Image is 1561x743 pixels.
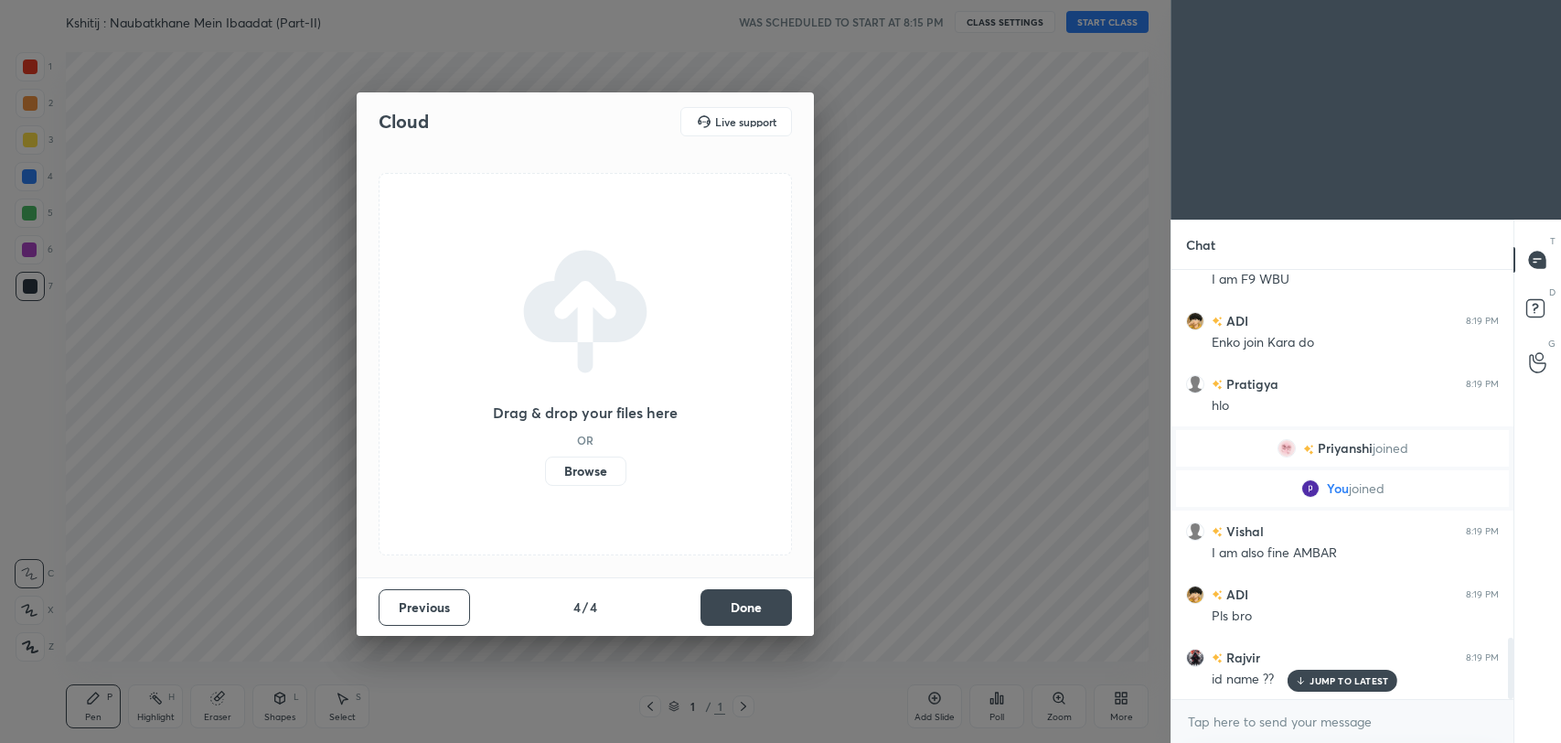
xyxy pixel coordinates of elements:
[1212,397,1499,415] div: hlo
[1212,334,1499,352] div: Enko join Kara do
[1212,544,1499,563] div: I am also fine AMBAR
[1223,585,1248,604] h6: ADI
[1186,312,1204,330] img: f6a15a2ea49442a8bb89e5752c1acb3c.jpg
[1186,586,1204,604] img: f6a15a2ea49442a8bb89e5752c1acb3c.jpg
[1548,337,1556,350] p: G
[379,110,429,134] h2: Cloud
[1186,649,1204,667] img: c58f1784ef4049b399c21c1a47f6a290.jpg
[1212,653,1223,663] img: no-rating-badge.077c3623.svg
[573,598,581,617] h4: 4
[493,405,678,420] h3: Drag & drop your files here
[700,589,792,626] button: Done
[1223,311,1248,330] h6: ADI
[715,116,776,127] h5: Live support
[1212,380,1223,390] img: no-rating-badge.077c3623.svg
[1549,285,1556,299] p: D
[1550,234,1556,248] p: T
[1171,221,1230,269] p: Chat
[1212,671,1499,689] div: id name ??
[1186,522,1204,541] img: default.png
[1171,270,1513,699] div: grid
[1212,608,1499,626] div: Pls bro
[1466,316,1499,327] div: 8:19 PM
[1212,590,1223,600] img: no-rating-badge.077c3623.svg
[590,598,597,617] h4: 4
[583,598,588,617] h4: /
[1318,441,1373,456] span: Priyanshi
[1186,375,1204,393] img: default.png
[1466,379,1499,390] div: 8:19 PM
[1349,481,1385,496] span: joined
[379,589,470,626] button: Previous
[1310,675,1388,686] p: JUMP TO LATEST
[1212,271,1499,289] div: I am F9 WBU
[577,435,593,446] h5: OR
[1212,317,1223,327] img: no-rating-badge.077c3623.svg
[1223,648,1260,667] h6: Rajvir
[1301,479,1320,498] img: fe5e615f634848a0bdba5bb5a11f7c54.82354728_3
[1466,652,1499,663] div: 8:19 PM
[1278,439,1296,458] img: 32aba8c4d89c4bfe9927637e4862ddef.jpg
[1223,522,1264,541] h6: Vishal
[1212,527,1223,537] img: no-rating-badge.077c3623.svg
[1466,526,1499,537] div: 8:19 PM
[1223,374,1278,393] h6: Pratigya
[1327,481,1349,496] span: You
[1466,589,1499,600] div: 8:19 PM
[1303,445,1314,455] img: no-rating-badge.077c3623.svg
[1373,441,1408,456] span: joined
